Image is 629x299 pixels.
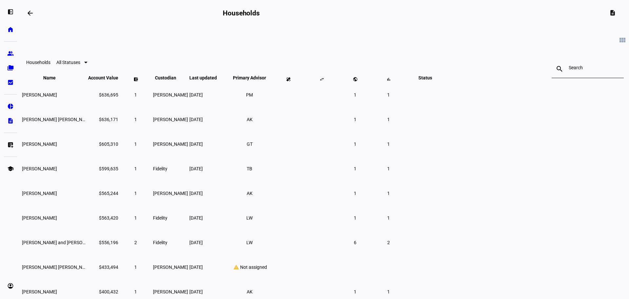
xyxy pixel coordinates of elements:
[134,265,137,270] span: 1
[244,89,256,101] li: PM
[387,92,390,97] span: 1
[387,117,390,122] span: 1
[354,166,356,171] span: 1
[7,283,14,289] eth-mat-symbol: account_circle
[228,264,271,270] div: Not assigned
[88,181,119,205] td: $565,244
[4,76,17,89] a: bid_landscape
[223,9,260,17] h2: Households
[4,47,17,60] a: group
[153,141,188,147] span: [PERSON_NAME]
[7,26,14,33] eth-mat-symbol: home
[88,83,119,107] td: $636,695
[354,92,356,97] span: 1
[354,215,356,221] span: 1
[387,215,390,221] span: 1
[153,166,167,171] span: Fidelity
[189,75,227,80] span: Last updated
[88,157,119,181] td: $599,635
[22,141,57,147] span: Christopher D Thacker
[244,237,256,248] li: LW
[153,117,188,122] span: [PERSON_NAME]
[26,9,34,17] mat-icon: arrow_backwards
[4,114,17,127] a: description
[189,215,203,221] span: [DATE]
[134,92,137,97] span: 1
[189,117,203,122] span: [DATE]
[88,107,119,131] td: $636,171
[153,215,167,221] span: Fidelity
[7,117,14,124] eth-mat-symbol: description
[153,191,188,196] span: [PERSON_NAME]
[134,117,137,122] span: 1
[387,289,390,294] span: 1
[7,65,14,71] eth-mat-symbol: folder_copy
[153,289,188,294] span: [PERSON_NAME]
[88,230,119,254] td: $556,196
[7,141,14,148] eth-mat-symbol: list_alt_add
[7,103,14,110] eth-mat-symbol: pie_chart
[228,75,271,80] span: Primary Advisor
[22,215,57,221] span: Terry B Lapid
[619,36,626,44] mat-icon: view_module
[134,240,137,245] span: 2
[413,75,437,80] span: Status
[134,191,137,196] span: 1
[7,50,14,57] eth-mat-symbol: group
[153,92,188,97] span: [PERSON_NAME]
[189,240,203,245] span: [DATE]
[354,240,356,245] span: 6
[7,79,14,86] eth-mat-symbol: bid_landscape
[4,61,17,75] a: folder_copy
[22,289,57,294] span: Jenifer Namestka
[153,240,167,245] span: Fidelity
[244,114,256,125] li: AK
[244,187,256,199] li: AK
[155,75,186,80] span: Custodian
[43,75,66,80] span: Name
[189,265,203,270] span: [DATE]
[387,141,390,147] span: 1
[354,117,356,122] span: 1
[244,212,256,224] li: LW
[354,289,356,294] span: 1
[609,10,616,16] mat-icon: description
[4,100,17,113] a: pie_chart
[7,9,14,15] eth-mat-symbol: left_panel_open
[134,141,137,147] span: 1
[552,65,567,73] mat-icon: search
[56,60,80,65] span: All Statuses
[387,240,390,245] span: 2
[387,166,390,171] span: 1
[569,65,607,70] input: Search
[387,191,390,196] span: 1
[22,92,57,97] span: Eileen Wheeler Cavalier
[354,191,356,196] span: 1
[22,265,97,270] span: Kevin Patrick Gallagher &
[189,166,203,171] span: [DATE]
[88,206,119,230] td: $563,420
[232,264,240,270] mat-icon: warning
[22,117,175,122] span: SARAH ANNE RATHBONE & JONATHAN RATHBONE JT TEN MGR: ETHIC
[189,289,203,294] span: [DATE]
[244,163,256,175] li: TB
[134,215,137,221] span: 1
[134,166,137,171] span: 1
[189,92,203,97] span: [DATE]
[189,141,203,147] span: [DATE]
[88,75,118,80] span: Account Value
[134,289,137,294] span: 1
[244,286,256,298] li: AK
[88,132,119,156] td: $605,310
[153,265,188,270] span: [PERSON_NAME]
[189,191,203,196] span: [DATE]
[22,240,102,245] span: Rae and Carol Colborne
[22,191,57,196] span: Katherine Marie Treacy
[7,165,14,172] eth-mat-symbol: school
[354,141,356,147] span: 1
[4,23,17,36] a: home
[26,60,50,65] eth-data-table-title: Households
[22,166,57,171] span: Jerry Anthony Rubino
[88,255,119,279] td: $433,494
[244,138,256,150] li: GT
